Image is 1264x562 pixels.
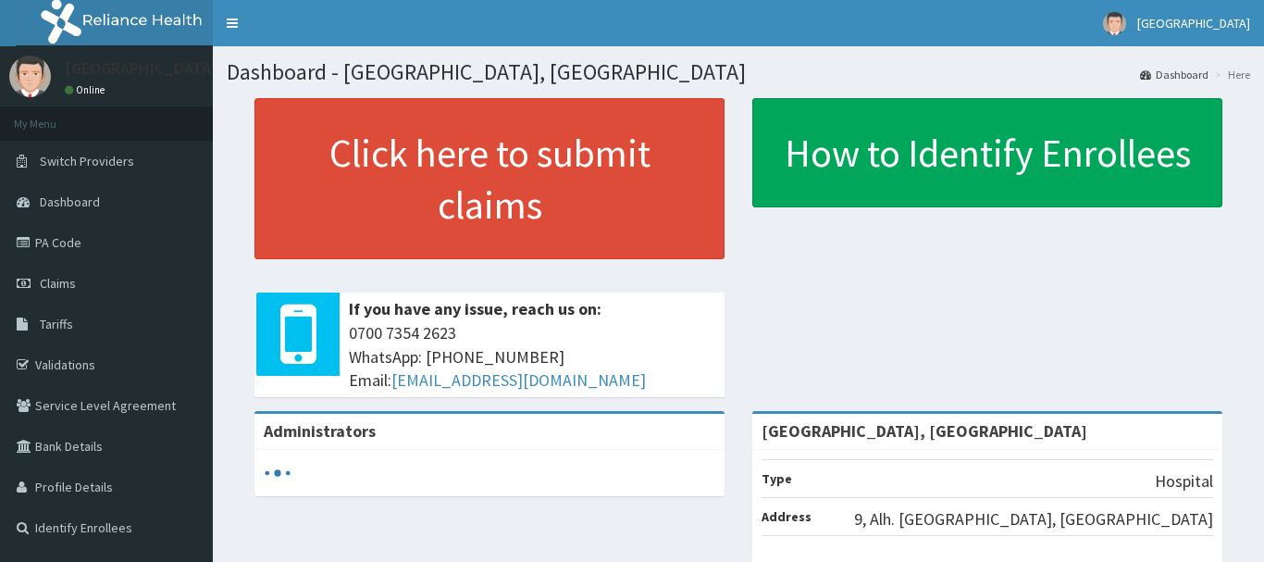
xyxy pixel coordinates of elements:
p: Hospital [1155,469,1213,493]
span: Switch Providers [40,153,134,169]
b: Type [762,470,792,487]
svg: audio-loading [264,459,291,487]
b: Administrators [264,420,376,442]
li: Here [1210,67,1250,82]
span: 0700 7354 2623 WhatsApp: [PHONE_NUMBER] Email: [349,321,715,393]
a: Online [65,83,109,96]
b: Address [762,508,812,525]
img: User Image [1103,12,1126,35]
span: Tariffs [40,316,73,332]
span: Claims [40,275,76,292]
b: If you have any issue, reach us on: [349,298,601,319]
a: Dashboard [1140,67,1208,82]
span: [GEOGRAPHIC_DATA] [1137,15,1250,31]
img: User Image [9,56,51,97]
a: [EMAIL_ADDRESS][DOMAIN_NAME] [391,369,646,391]
a: Click here to submit claims [254,98,725,259]
p: 9, Alh. [GEOGRAPHIC_DATA], [GEOGRAPHIC_DATA] [854,507,1213,531]
h1: Dashboard - [GEOGRAPHIC_DATA], [GEOGRAPHIC_DATA] [227,60,1250,84]
a: How to Identify Enrollees [752,98,1222,207]
span: Dashboard [40,194,100,210]
p: [GEOGRAPHIC_DATA] [65,60,217,77]
strong: [GEOGRAPHIC_DATA], [GEOGRAPHIC_DATA] [762,420,1087,442]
